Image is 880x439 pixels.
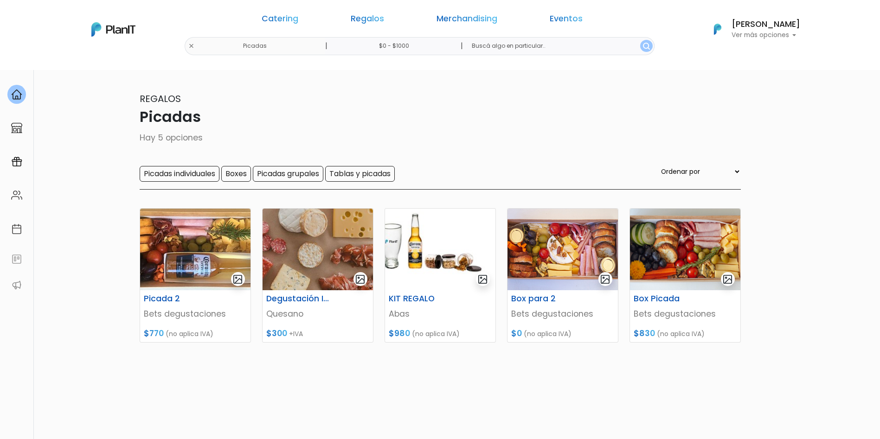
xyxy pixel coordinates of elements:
[506,294,582,304] h6: Box para 2
[91,22,135,37] img: PlanIt Logo
[188,43,194,49] img: close-6986928ebcb1d6c9903e3b54e860dbc4d054630f23adef3a32610726dff6a82b.svg
[524,329,572,338] span: (no aplica IVA)
[140,209,251,290] img: thumb_PICADA_2_BETS.jpg
[732,20,800,29] h6: [PERSON_NAME]
[11,156,22,167] img: campaigns-02234683943229c281be62815700db0a1741e53638e28bf9629b52c665b00959.svg
[385,209,495,290] img: thumb_image-Photoroom__11_.jpg
[11,190,22,201] img: people-662611757002400ad9ed0e3c099ab2801c6687ba6c219adb57efc949bc21e19d.svg
[11,122,22,134] img: marketplace-4ceaa7011d94191e9ded77b95e3339b90024bf715f7c57f8cf31f2d8c509eaba.svg
[11,89,22,100] img: home-e721727adea9d79c4d83392d1f703f7f8bce08238fde08b1acbfd93340b81755.svg
[600,274,610,285] img: gallery-light
[140,166,219,182] input: Picadas individuales
[702,17,800,41] button: PlanIt Logo [PERSON_NAME] Ver más opciones
[629,208,741,343] a: gallery-light Box Picada Bets degustaciones $830 (no aplica IVA)
[634,328,655,339] span: $830
[464,37,654,55] input: Buscá algo en particular..
[412,329,460,338] span: (no aplica IVA)
[507,209,618,290] img: thumb_thumb_1.5_picada_premium.png
[11,223,22,235] img: calendar-87d922413cdce8b2cf7b7f5f62616a5cf9e4887200fb71536465627b3292af00.svg
[630,209,740,290] img: thumb_thumb_1.5_picada_basic_sin_bebida.png
[507,208,618,343] a: gallery-light Box para 2 Bets degustaciones $0 (no aplica IVA)
[643,43,650,50] img: search_button-432b6d5273f82d61273b3651a40e1bd1b912527efae98b1b7a1b2c0702e16a8d.svg
[634,308,737,320] p: Bets degustaciones
[253,166,323,182] input: Picadas grupales
[383,294,459,304] h6: KIT REGALO
[261,294,337,304] h6: Degustación Individual
[144,308,247,320] p: Bets degustaciones
[707,19,728,39] img: PlanIt Logo
[511,328,522,339] span: $0
[140,132,741,144] p: Hay 5 opciones
[389,328,410,339] span: $980
[389,308,492,320] p: Abas
[140,208,251,343] a: gallery-light Picada 2 Bets degustaciones $770 (no aplica IVA)
[437,15,497,26] a: Merchandising
[325,40,328,51] p: |
[461,40,463,51] p: |
[732,32,800,38] p: Ver más opciones
[140,106,741,128] p: Picadas
[266,328,287,339] span: $300
[263,209,373,290] img: thumb_274324637_318439446782206_5205964272055296275_n.jpg
[385,208,496,343] a: gallery-light KIT REGALO Abas $980 (no aplica IVA)
[140,92,741,106] p: Regalos
[351,15,384,26] a: Regalos
[511,308,614,320] p: Bets degustaciones
[221,166,251,182] input: Boxes
[266,308,369,320] p: Quesano
[289,329,303,338] span: +IVA
[166,329,213,338] span: (no aplica IVA)
[722,274,733,285] img: gallery-light
[477,274,488,285] img: gallery-light
[550,15,583,26] a: Eventos
[262,15,298,26] a: Catering
[232,274,243,285] img: gallery-light
[138,294,214,304] h6: Picada 2
[657,329,705,338] span: (no aplica IVA)
[628,294,704,304] h6: Box Picada
[262,208,373,343] a: gallery-light Degustación Individual Quesano $300 +IVA
[11,254,22,265] img: feedback-78b5a0c8f98aac82b08bfc38622c3050aee476f2c9584af64705fc4e61158814.svg
[325,166,395,182] input: Tablas y picadas
[355,274,366,285] img: gallery-light
[11,280,22,291] img: partners-52edf745621dab592f3b2c58e3bca9d71375a7ef29c3b500c9f145b62cc070d4.svg
[144,328,164,339] span: $770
